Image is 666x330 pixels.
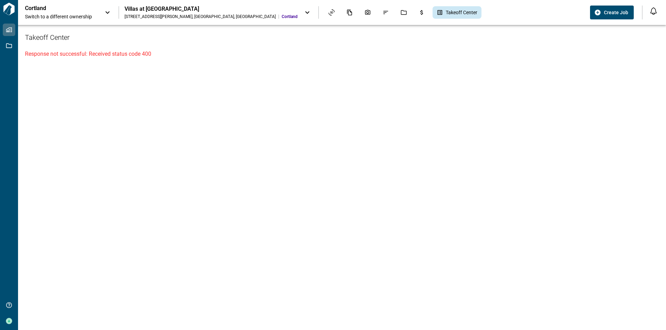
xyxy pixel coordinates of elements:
[324,7,339,18] div: Asset View
[415,7,429,18] div: Budgets
[604,9,628,16] span: Create Job
[342,7,357,18] div: Documents
[25,50,659,58] p: Response not successful: Received status code 400
[125,6,298,12] div: Villas at [GEOGRAPHIC_DATA]
[25,5,87,12] p: Cortland
[25,32,659,43] h6: Takeoff Center
[378,7,393,18] div: Issues & Info
[25,13,98,20] span: Switch to a different ownership
[360,7,375,18] div: Photos
[590,6,634,19] button: Create Job
[648,6,659,17] button: Open notification feed
[282,14,298,19] span: Cortland
[396,7,411,18] div: Jobs
[433,6,481,19] div: Takeoff Center
[125,14,276,19] div: [STREET_ADDRESS][PERSON_NAME] , [GEOGRAPHIC_DATA] , [GEOGRAPHIC_DATA]
[446,9,477,16] span: Takeoff Center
